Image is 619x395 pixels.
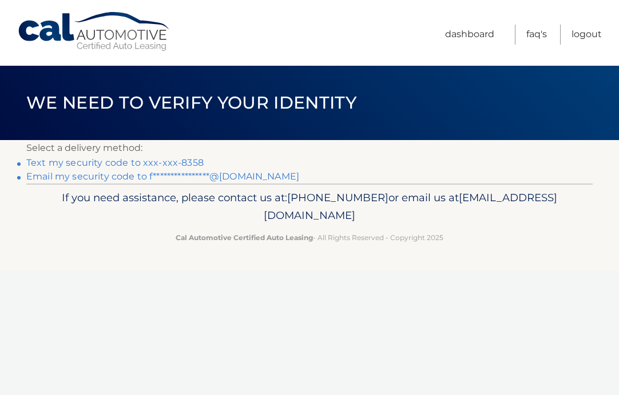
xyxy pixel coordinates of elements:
[445,25,494,45] a: Dashboard
[43,232,576,244] p: - All Rights Reserved - Copyright 2025
[17,11,172,52] a: Cal Automotive
[176,233,313,242] strong: Cal Automotive Certified Auto Leasing
[26,92,356,113] span: We need to verify your identity
[26,140,593,156] p: Select a delivery method:
[43,189,576,225] p: If you need assistance, please contact us at: or email us at
[26,157,204,168] a: Text my security code to xxx-xxx-8358
[526,25,547,45] a: FAQ's
[287,191,388,204] span: [PHONE_NUMBER]
[572,25,602,45] a: Logout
